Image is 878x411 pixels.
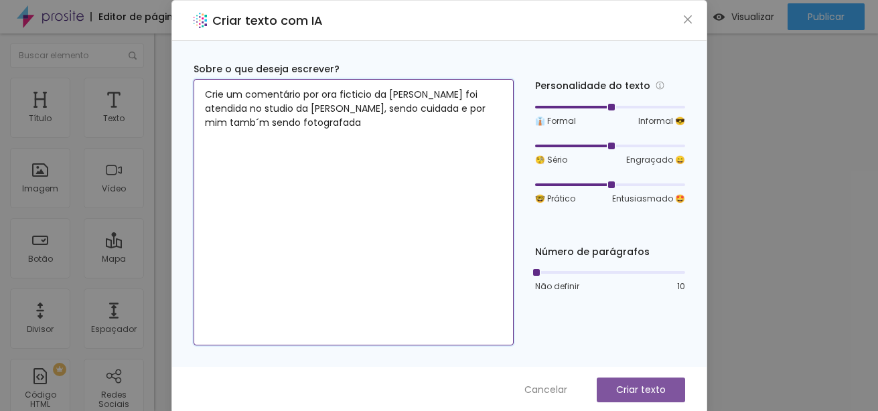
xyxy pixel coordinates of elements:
h2: Criar texto com IA [212,11,323,29]
div: Sobre o que deseja escrever? [194,62,514,76]
button: Cancelar [511,378,581,402]
button: Close [680,13,694,27]
span: 10 [677,280,685,293]
span: Não definir [535,280,579,293]
p: Criar texto [616,383,666,397]
span: close [682,14,693,25]
span: 🤓 Prático [535,193,575,205]
button: Criar texto [597,378,685,402]
span: Engraçado 😄 [626,154,685,166]
span: Entusiasmado 🤩 [612,193,685,205]
textarea: Crie um comentário por ora ficticio da [PERSON_NAME] foi atendida no studio da [PERSON_NAME], sen... [194,79,514,345]
span: Cancelar [524,383,567,397]
div: Personalidade do texto [535,78,685,94]
span: 👔 Formal [535,115,576,127]
div: Número de parágrafos [535,245,685,259]
span: 🧐 Sério [535,154,567,166]
span: Informal 😎 [638,115,685,127]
